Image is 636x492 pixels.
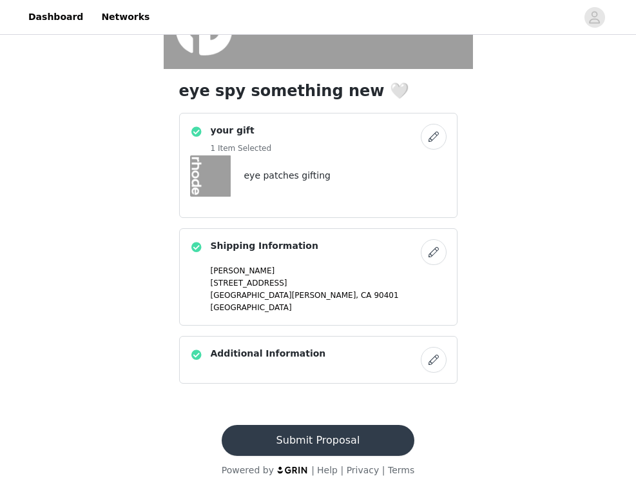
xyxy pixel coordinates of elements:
span: 90401 [374,291,398,300]
div: avatar [588,7,601,28]
img: eye patches gifting [190,155,231,197]
a: Help [317,465,338,475]
div: your gift [179,113,458,218]
p: [PERSON_NAME] [211,265,447,277]
h4: Shipping Information [211,239,318,253]
span: Powered by [222,465,274,475]
span: | [382,465,385,475]
h5: 1 Item Selected [211,143,272,154]
a: Dashboard [21,3,91,32]
img: logo [276,466,309,474]
a: Privacy [347,465,380,475]
h4: eye patches gifting [244,169,331,182]
h4: your gift [211,124,272,137]
a: Terms [388,465,414,475]
div: Shipping Information [179,228,458,326]
p: [GEOGRAPHIC_DATA] [211,302,447,313]
h4: Additional Information [211,347,326,360]
span: | [340,465,343,475]
span: CA [361,291,372,300]
span: | [311,465,314,475]
p: [STREET_ADDRESS] [211,277,447,289]
button: Submit Proposal [222,425,414,456]
a: Networks [93,3,157,32]
h1: eye spy something new 🤍 [179,79,458,103]
div: Additional Information [179,336,458,384]
span: [GEOGRAPHIC_DATA][PERSON_NAME], [211,291,359,300]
